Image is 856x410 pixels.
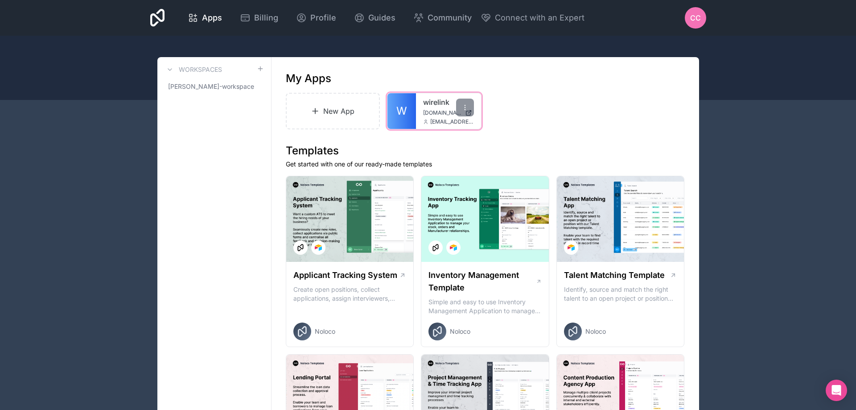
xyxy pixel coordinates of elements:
div: Open Intercom Messenger [826,380,847,401]
img: Airtable Logo [315,244,322,251]
span: Community [428,12,472,24]
img: Airtable Logo [568,244,575,251]
span: Billing [254,12,278,24]
h1: My Apps [286,71,331,86]
span: [EMAIL_ADDRESS][DOMAIN_NAME] [430,118,474,125]
span: CC [690,12,701,23]
span: Guides [368,12,395,24]
h3: Workspaces [179,65,222,74]
p: Get started with one of our ready-made templates [286,160,685,169]
h1: Inventory Management Template [428,269,535,294]
span: [DOMAIN_NAME] [423,109,461,116]
h1: Talent Matching Template [564,269,665,282]
a: [PERSON_NAME]-workspace [165,79,264,95]
a: Apps [181,8,229,28]
a: Guides [347,8,403,28]
span: Connect with an Expert [495,12,584,24]
span: W [396,104,407,118]
button: Connect with an Expert [481,12,584,24]
span: Profile [310,12,336,24]
span: Noloco [315,327,335,336]
h1: Templates [286,144,685,158]
a: wirelink [423,97,474,108]
img: Airtable Logo [450,244,457,251]
span: [PERSON_NAME]-workspace [168,82,254,91]
a: New App [286,93,380,129]
a: Profile [289,8,343,28]
p: Simple and easy to use Inventory Management Application to manage your stock, orders and Manufact... [428,298,542,315]
a: Workspaces [165,64,222,75]
a: W [387,93,416,129]
p: Create open positions, collect applications, assign interviewers, centralise candidate feedback a... [293,285,407,303]
a: [DOMAIN_NAME] [423,109,474,116]
span: Apps [202,12,222,24]
a: Billing [233,8,285,28]
span: Noloco [450,327,470,336]
h1: Applicant Tracking System [293,269,397,282]
p: Identify, source and match the right talent to an open project or position with our Talent Matchi... [564,285,677,303]
a: Community [406,8,479,28]
span: Noloco [585,327,606,336]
